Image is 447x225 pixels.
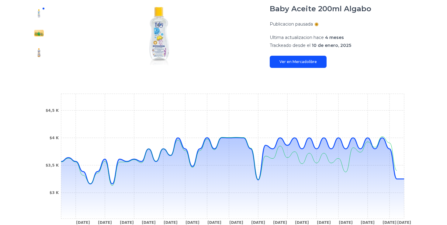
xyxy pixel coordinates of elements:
[120,220,134,225] tspan: [DATE]
[185,220,199,225] tspan: [DATE]
[98,220,112,225] tspan: [DATE]
[164,220,178,225] tspan: [DATE]
[46,163,59,167] tspan: $3,5 K
[251,220,265,225] tspan: [DATE]
[34,9,44,19] img: Baby Aceite 200ml Algabo
[295,220,309,225] tspan: [DATE]
[383,220,397,225] tspan: [DATE]
[142,220,156,225] tspan: [DATE]
[34,48,44,58] img: Baby Aceite 200ml Algabo
[325,35,344,40] span: 4 meses
[34,28,44,38] img: Baby Aceite 200ml Algabo
[50,136,59,140] tspan: $4 K
[270,35,324,40] span: Ultima actualizacion hace
[270,56,327,68] a: Ver en Mercadolibre
[270,4,371,14] h1: Baby Aceite 200ml Algabo
[229,220,243,225] tspan: [DATE]
[312,43,351,48] span: 10 de enero, 2025
[270,43,310,48] span: Trackeado desde el
[50,191,59,195] tspan: $3 K
[317,220,331,225] tspan: [DATE]
[273,220,287,225] tspan: [DATE]
[339,220,353,225] tspan: [DATE]
[61,4,258,68] img: Baby Aceite 200ml Algabo
[361,220,375,225] tspan: [DATE]
[76,220,90,225] tspan: [DATE]
[397,220,411,225] tspan: [DATE]
[207,220,221,225] tspan: [DATE]
[46,108,59,113] tspan: $4,5 K
[270,21,313,27] p: Publicacion pausada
